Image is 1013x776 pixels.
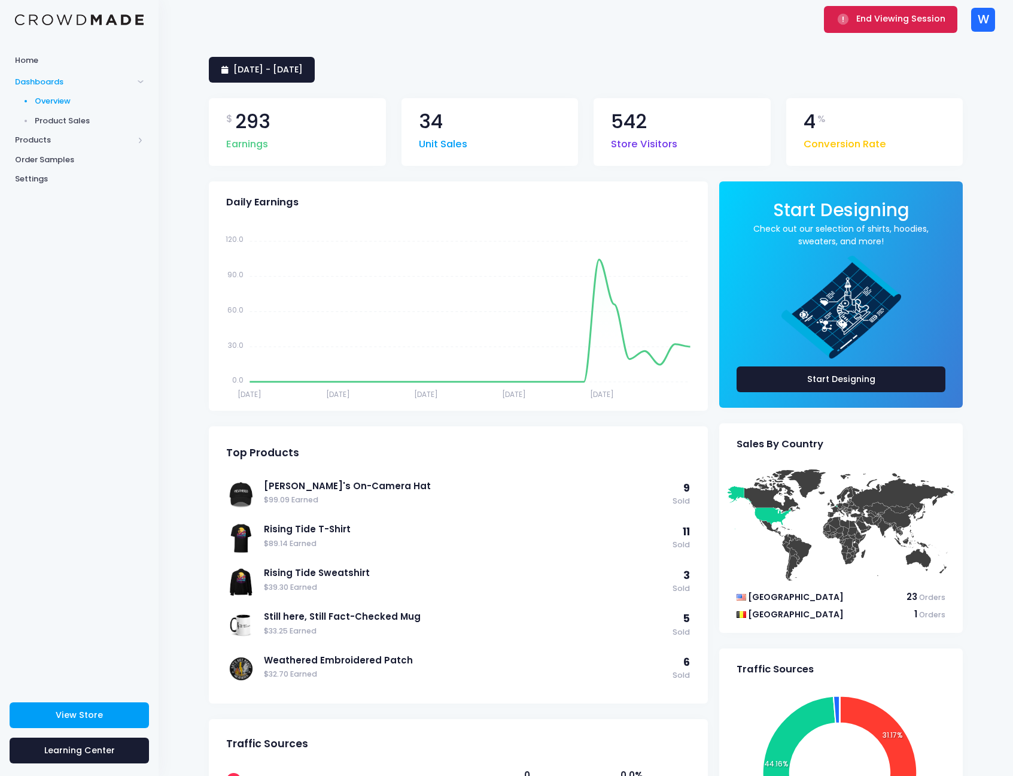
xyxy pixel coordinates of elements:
tspan: [DATE] [238,389,261,399]
tspan: 90.0 [227,269,244,280]
tspan: [DATE] [590,389,614,399]
a: Rising Tide T-Shirt [264,523,667,536]
span: 6 [683,655,690,669]
span: 5 [683,611,690,626]
span: Order Samples [15,154,144,166]
tspan: 120.0 [226,234,244,244]
a: [DATE] - [DATE] [209,57,315,83]
span: Daily Earnings [226,196,299,208]
span: Traffic Sources [226,738,308,750]
span: Sales By Country [737,438,823,450]
span: Start Designing [773,198,909,222]
span: 23 [906,590,917,603]
span: Traffic Sources [737,663,814,675]
span: Learning Center [44,744,115,756]
span: 1 [914,608,917,620]
span: Orders [919,610,945,620]
span: [GEOGRAPHIC_DATA] [748,608,844,620]
span: $89.14 Earned [264,538,667,550]
a: Rising Tide Sweatshirt [264,566,667,580]
a: Start Designing [773,208,909,219]
span: Earnings [226,131,268,152]
span: % [817,112,826,126]
span: [DATE] - [DATE] [233,63,303,75]
span: 3 [683,568,690,583]
span: Sold [673,627,690,638]
span: Orders [919,592,945,602]
tspan: 0.0 [232,375,244,385]
a: Check out our selection of shirts, hoodies, sweaters, and more! [737,223,945,248]
span: $ [226,112,233,126]
span: Products [15,134,133,146]
div: W [971,8,995,32]
span: $39.30 Earned [264,582,667,593]
span: 542 [611,112,647,132]
span: $32.70 Earned [264,669,667,680]
span: Overview [35,95,144,107]
span: Sold [673,496,690,507]
span: Store Visitors [611,131,677,152]
span: Unit Sales [419,131,467,152]
a: Still here, Still Fact-Checked Mug [264,610,667,623]
span: Sold [673,539,690,551]
span: Sold [673,583,690,595]
button: End Viewing Session [824,6,957,32]
a: View Store [10,702,149,728]
span: [GEOGRAPHIC_DATA] [748,591,844,603]
span: 34 [419,112,443,132]
span: Settings [15,173,144,185]
span: Top Products [226,447,299,459]
span: Conversion Rate [804,131,886,152]
tspan: [DATE] [326,389,350,399]
span: View Store [56,709,103,721]
img: Logo [15,14,144,26]
span: Product Sales [35,115,144,127]
span: Dashboards [15,76,133,88]
tspan: [DATE] [502,389,526,399]
span: $99.09 Earned [264,495,667,506]
span: End Viewing Session [856,13,945,25]
span: 293 [235,112,270,132]
span: 11 [683,525,690,539]
span: $33.25 Earned [264,626,667,637]
span: 4 [804,112,816,132]
a: Start Designing [737,366,945,392]
a: Weathered Embroidered Patch [264,654,667,667]
a: [PERSON_NAME]'s On-Camera Hat [264,480,667,493]
tspan: 60.0 [227,304,244,314]
a: Learning Center [10,738,149,763]
span: Sold [673,670,690,681]
span: Home [15,54,144,66]
tspan: [DATE] [414,389,438,399]
tspan: 30.0 [228,339,244,350]
span: 9 [683,481,690,495]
